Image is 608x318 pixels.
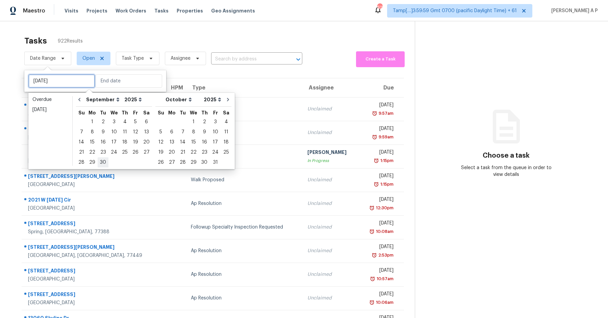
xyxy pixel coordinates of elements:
[32,96,68,103] div: Overdue
[76,137,87,147] div: 14
[141,137,152,147] div: 20
[84,95,123,105] select: Month
[379,181,394,188] div: 1:15pm
[154,8,169,13] span: Tasks
[369,205,375,211] img: Overdue Alarm Icon
[28,299,159,306] div: [GEOGRAPHIC_DATA]
[98,127,108,137] div: Tue Sep 09 2025
[199,127,210,137] div: 9
[130,127,141,137] div: Fri Sep 12 2025
[130,117,141,127] div: Fri Sep 05 2025
[87,117,98,127] div: 1
[122,55,144,62] span: Task Type
[364,267,394,275] div: [DATE]
[375,299,394,306] div: 10:06am
[133,110,138,115] abbr: Friday
[28,196,159,205] div: 2021 W [DATE] Cir
[87,148,98,157] div: 22
[28,102,159,110] div: [STREET_ADDRESS]
[375,275,394,282] div: 10:57am
[188,148,199,157] div: 22
[199,127,210,137] div: Thu Oct 09 2025
[461,164,552,178] div: Select a task from the queue in order to view details
[223,110,229,115] abbr: Saturday
[199,137,210,147] div: Thu Oct 16 2025
[28,205,159,212] div: [GEOGRAPHIC_DATA]
[28,126,159,134] div: 1642 W [PERSON_NAME]
[108,148,120,157] div: 24
[122,110,128,115] abbr: Thursday
[87,127,98,137] div: Mon Sep 08 2025
[191,177,297,183] div: Walk Proposed
[374,157,379,164] img: Overdue Alarm Icon
[96,74,162,88] input: End date
[120,117,130,127] div: Thu Sep 04 2025
[377,134,394,140] div: 9:59am
[199,157,210,167] div: Thu Oct 30 2025
[86,7,107,14] span: Projects
[177,158,188,167] div: 28
[166,137,177,147] div: Mon Oct 13 2025
[356,51,405,67] button: Create a Task
[166,137,177,147] div: 13
[141,147,152,157] div: Sat Sep 27 2025
[180,110,186,115] abbr: Tuesday
[76,127,87,137] div: Sun Sep 07 2025
[65,7,78,14] span: Visits
[377,252,394,259] div: 2:53pm
[28,157,159,164] div: [GEOGRAPHIC_DATA]
[116,7,146,14] span: Work Orders
[375,205,394,211] div: 12:30pm
[76,158,87,167] div: 28
[108,137,120,147] div: 17
[199,117,210,127] div: 2
[188,127,199,137] div: Wed Oct 08 2025
[108,147,120,157] div: Wed Sep 24 2025
[24,37,47,44] h2: Tasks
[190,110,197,115] abbr: Wednesday
[130,127,141,137] div: 12
[210,117,221,127] div: 3
[177,157,188,167] div: Tue Oct 28 2025
[191,224,297,231] div: Followup Specialty Inspection Requested
[364,149,394,157] div: [DATE]
[98,127,108,137] div: 9
[155,158,166,167] div: 26
[87,117,98,127] div: Mon Sep 01 2025
[30,95,71,167] ul: Date picker shortcuts
[201,110,208,115] abbr: Thursday
[188,117,199,127] div: Wed Oct 01 2025
[143,110,150,115] abbr: Saturday
[155,157,166,167] div: Sun Oct 26 2025
[359,55,401,63] span: Create a Task
[76,157,87,167] div: Sun Sep 28 2025
[98,117,108,127] div: 2
[221,137,231,147] div: 18
[369,299,375,306] img: Overdue Alarm Icon
[211,7,255,14] span: Geo Assignments
[210,148,221,157] div: 24
[98,137,108,147] div: 16
[28,252,159,259] div: [GEOGRAPHIC_DATA], [GEOGRAPHIC_DATA], 77449
[221,147,231,157] div: Sat Oct 25 2025
[155,137,166,147] div: 12
[120,127,130,137] div: Thu Sep 11 2025
[155,137,166,147] div: Sun Oct 12 2025
[120,117,130,127] div: 4
[120,147,130,157] div: Thu Sep 25 2025
[375,228,394,235] div: 10:08am
[210,137,221,147] div: 17
[307,129,353,136] div: Unclaimed
[177,137,188,147] div: Tue Oct 14 2025
[307,177,353,183] div: Unclaimed
[372,252,377,259] img: Overdue Alarm Icon
[223,93,233,106] button: Go to next month
[141,127,152,137] div: 13
[28,134,159,141] div: [GEOGRAPHIC_DATA], [GEOGRAPHIC_DATA], 85015
[87,127,98,137] div: 8
[141,117,152,127] div: 6
[28,181,159,188] div: [GEOGRAPHIC_DATA]
[211,54,283,64] input: Search by address
[87,137,98,147] div: Mon Sep 15 2025
[166,147,177,157] div: Mon Oct 20 2025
